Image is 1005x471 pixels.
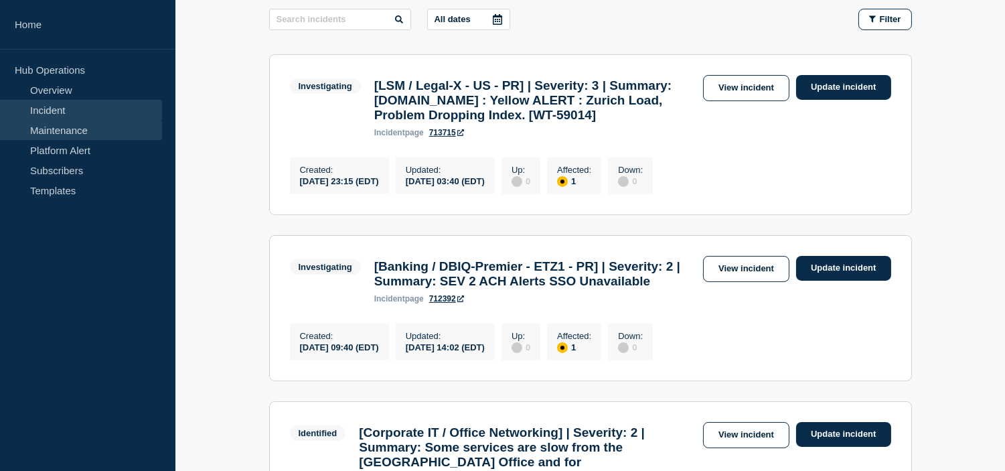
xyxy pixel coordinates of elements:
div: disabled [618,342,629,353]
div: 0 [618,341,643,353]
div: disabled [512,176,522,187]
div: 1 [557,341,591,353]
div: 0 [512,175,530,187]
p: Down : [618,331,643,341]
span: Filter [880,14,901,24]
span: incident [374,294,405,304]
a: View incident [703,256,789,282]
span: Investigating [290,78,361,94]
p: page [374,294,424,304]
p: Affected : [557,165,591,175]
a: 713715 [429,128,464,137]
div: 0 [618,175,643,187]
a: Update incident [796,422,891,447]
p: Down : [618,165,643,175]
div: [DATE] 09:40 (EDT) [300,341,379,352]
input: Search incidents [269,9,411,30]
p: Up : [512,165,530,175]
span: incident [374,128,405,137]
a: View incident [703,422,789,448]
div: 1 [557,175,591,187]
p: Affected : [557,331,591,341]
div: [DATE] 23:15 (EDT) [300,175,379,186]
h3: [LSM / Legal-X - US - PR] | Severity: 3 | Summary: [DOMAIN_NAME] : Yellow ALERT : Zurich Load, Pr... [374,78,696,123]
span: Investigating [290,259,361,275]
a: View incident [703,75,789,101]
a: 712392 [429,294,464,304]
div: [DATE] 14:02 (EDT) [406,341,485,352]
p: Created : [300,331,379,341]
p: Updated : [406,331,485,341]
div: [DATE] 03:40 (EDT) [406,175,485,186]
div: disabled [618,176,629,187]
a: Update incident [796,256,891,281]
p: Created : [300,165,379,175]
span: Identified [290,425,346,441]
a: Update incident [796,75,891,100]
div: disabled [512,342,522,353]
button: All dates [427,9,510,30]
p: Updated : [406,165,485,175]
div: affected [557,342,568,353]
button: Filter [858,9,912,30]
p: page [374,128,424,137]
h3: [Banking / DBIQ-Premier - ETZ1 - PR] | Severity: 2 | Summary: SEV 2 ACH Alerts SSO Unavailable [374,259,696,289]
p: All dates [435,14,471,24]
div: affected [557,176,568,187]
div: 0 [512,341,530,353]
p: Up : [512,331,530,341]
